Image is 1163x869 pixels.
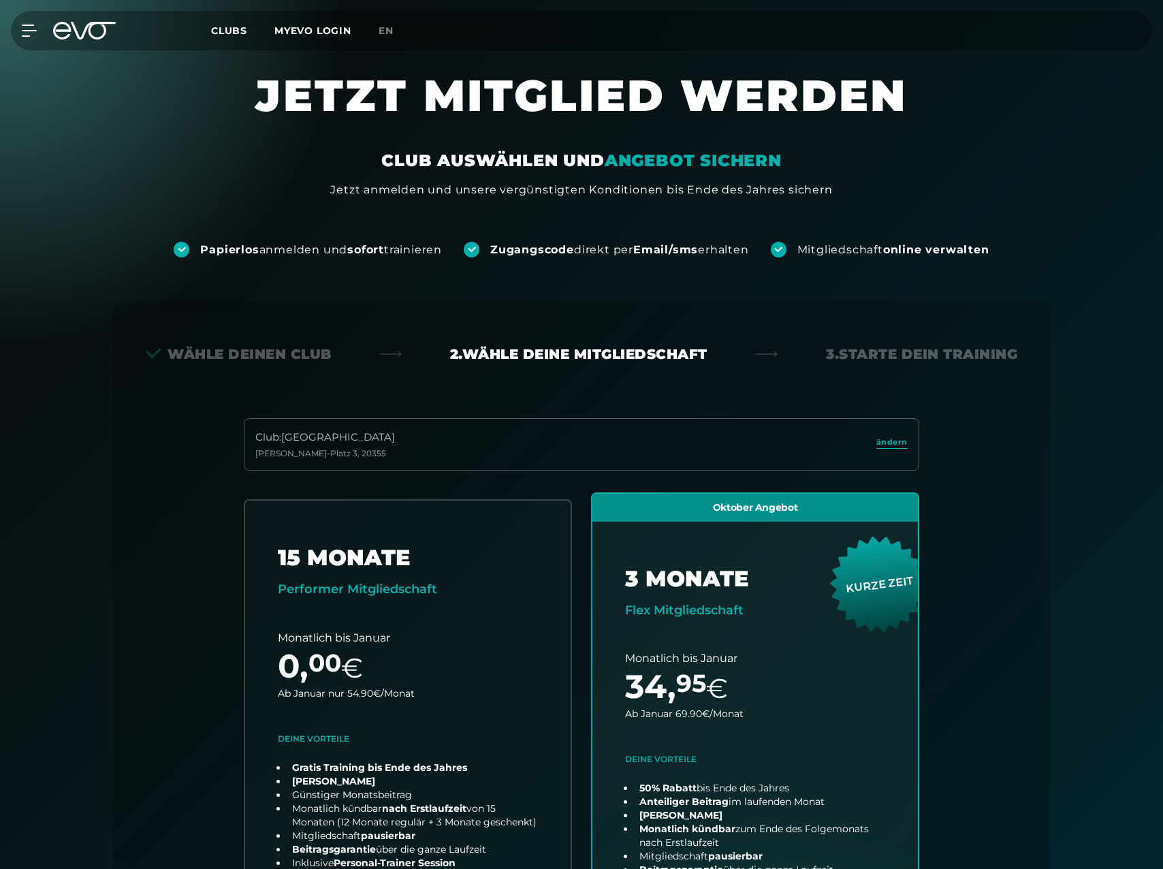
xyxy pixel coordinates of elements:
[379,23,410,39] a: en
[633,243,698,256] strong: Email/sms
[200,243,259,256] strong: Papierlos
[381,150,781,172] div: CLUB AUSWÄHLEN UND
[450,345,707,364] div: 2. Wähle deine Mitgliedschaft
[490,243,574,256] strong: Zugangscode
[211,25,247,37] span: Clubs
[883,243,989,256] strong: online verwalten
[876,437,908,448] span: ändern
[146,345,332,364] div: Wähle deinen Club
[211,24,274,37] a: Clubs
[876,437,908,452] a: ändern
[173,68,990,150] h1: JETZT MITGLIED WERDEN
[826,345,1017,364] div: 3. Starte dein Training
[274,25,351,37] a: MYEVO LOGIN
[379,25,394,37] span: en
[330,182,832,198] div: Jetzt anmelden und unsere vergünstigten Konditionen bis Ende des Jahres sichern
[200,242,442,257] div: anmelden und trainieren
[255,448,395,459] div: [PERSON_NAME]-Platz 3 , 20355
[255,430,395,445] div: Club : [GEOGRAPHIC_DATA]
[347,243,384,256] strong: sofort
[797,242,989,257] div: Mitgliedschaft
[490,242,748,257] div: direkt per erhalten
[605,151,782,170] em: ANGEBOT SICHERN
